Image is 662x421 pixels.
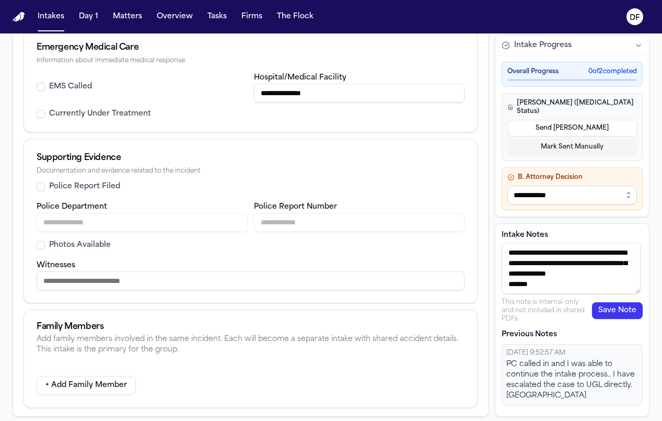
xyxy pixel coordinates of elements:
[273,7,318,26] button: The Flock
[514,40,572,51] span: Intake Progress
[237,7,266,26] button: Firms
[49,240,111,251] label: Photos Available
[507,67,559,76] span: Overall Progress
[49,82,92,92] label: EMS Called
[153,7,197,26] button: Overview
[37,213,248,232] input: Police department
[203,7,231,26] button: Tasks
[75,7,102,26] button: Day 1
[502,243,641,294] textarea: Intake notes
[37,167,464,175] div: Documentation and evidence related to the incident
[37,57,464,65] div: Information about immediate medical response
[37,203,107,211] label: Police Department
[13,12,25,22] img: Finch Logo
[37,323,464,331] div: Family Members
[49,181,120,192] label: Police Report Filed
[507,99,637,116] h4: [PERSON_NAME] ([MEDICAL_DATA] Status)
[33,7,68,26] button: Intakes
[254,84,465,103] input: Hospital or medical facility
[37,376,136,395] button: + Add Family Member
[37,334,464,355] div: Add family members involved in the same incident. Each will become a separate intake with shared ...
[507,173,637,181] h4: B. Attorney Decision
[507,120,637,136] button: Send [PERSON_NAME]
[37,41,464,54] div: Emergency Medical Care
[507,139,637,155] button: Mark Sent Manually
[37,261,75,269] label: Witnesses
[254,74,346,82] label: Hospital/Medical Facility
[109,7,146,26] button: Matters
[502,298,592,323] p: This note is internal-only and not included in shared PDFs.
[502,329,643,340] p: Previous Notes
[49,109,151,119] label: Currently Under Treatment
[506,349,638,357] div: [DATE] 9:52:57 AM
[37,271,464,290] input: Witnesses
[254,203,337,211] label: Police Report Number
[254,213,465,232] input: Police report number
[506,359,638,401] div: PC called in and I was able to continue the intake process.. I have escalated the case to UGL dir...
[592,302,643,319] button: Save Note
[37,152,464,164] div: Supporting Evidence
[495,36,649,55] button: Intake Progress
[502,230,643,241] label: Intake Notes
[588,67,637,76] span: 0 of 2 completed
[13,12,25,22] a: Home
